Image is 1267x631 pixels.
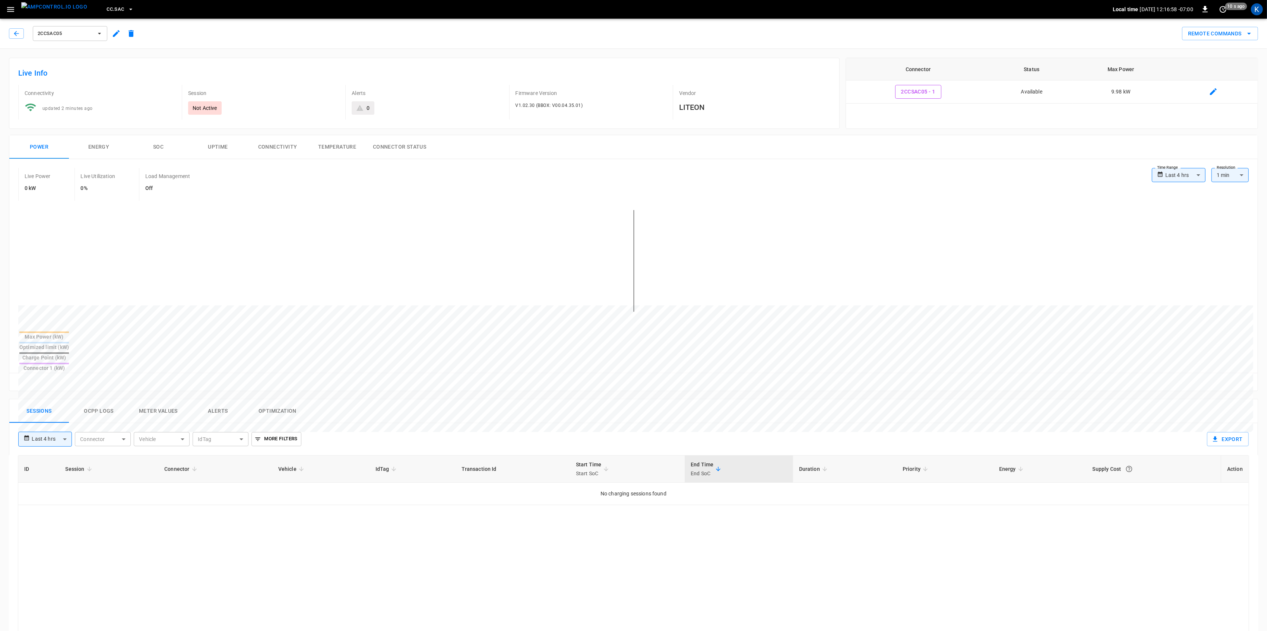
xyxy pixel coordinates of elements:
button: Energy [69,135,129,159]
button: Ocpp logs [69,399,129,423]
button: Connector Status [367,135,432,159]
label: Time Range [1157,165,1178,171]
table: sessions table [18,456,1249,505]
th: Connector [846,58,990,80]
p: Vendor [679,89,830,97]
span: Connector [164,464,199,473]
button: CC.SAC [104,2,137,17]
td: Available [990,80,1073,104]
span: Duration [799,464,830,473]
span: End TimeEnd SoC [691,460,723,478]
button: Alerts [188,399,248,423]
button: Sessions [9,399,69,423]
button: set refresh interval [1217,3,1229,15]
span: IdTag [376,464,399,473]
span: updated 2 minutes ago [42,106,92,111]
th: Max Power [1073,58,1169,80]
h6: Off [145,184,190,193]
div: Supply Cost [1093,462,1215,476]
span: V1.02.30 (BBOX: V00.04.35.01) [516,103,583,108]
h6: Live Info [18,67,830,79]
span: 10 s ago [1225,3,1247,10]
div: Last 4 hrs [1165,168,1206,182]
span: Session [65,464,94,473]
button: Connectivity [248,135,307,159]
span: Energy [999,464,1026,473]
button: Remote Commands [1182,27,1258,41]
th: ID [18,456,59,483]
p: Live Utilization [81,172,115,180]
p: Session [188,89,339,97]
span: Priority [903,464,930,473]
button: Optimization [248,399,307,423]
span: CC.SAC [107,5,124,14]
button: 2CCSAC05 [33,26,107,41]
button: Power [9,135,69,159]
div: Start Time [576,460,602,478]
p: Not Active [193,104,217,112]
table: connector table [846,58,1258,104]
span: Vehicle [278,464,306,473]
span: Start TimeStart SoC [576,460,611,478]
p: Load Management [145,172,190,180]
div: 0 [367,104,370,112]
th: Transaction Id [456,456,570,483]
h6: LITEON [679,101,830,113]
div: Last 4 hrs [32,432,72,446]
button: Meter Values [129,399,188,423]
h6: 0% [81,184,115,193]
img: ampcontrol.io logo [21,2,87,12]
button: Temperature [307,135,367,159]
div: End Time [691,460,713,478]
span: 2CCSAC05 [38,29,93,38]
p: Local time [1113,6,1138,13]
label: Resolution [1217,165,1235,171]
p: Live Power [25,172,51,180]
button: 2CCSAC05 - 1 [895,85,941,99]
button: Export [1207,432,1249,446]
button: More Filters [251,432,301,446]
div: profile-icon [1251,3,1263,15]
p: Firmware Version [516,89,667,97]
h6: 0 kW [25,184,51,193]
p: End SoC [691,469,713,478]
div: 1 min [1211,168,1249,182]
p: Start SoC [576,469,602,478]
th: Status [990,58,1073,80]
th: Action [1221,456,1249,483]
p: Connectivity [25,89,176,97]
td: 9.98 kW [1073,80,1169,104]
button: SOC [129,135,188,159]
button: Uptime [188,135,248,159]
p: [DATE] 12:16:58 -07:00 [1140,6,1193,13]
p: Alerts [352,89,503,97]
button: The cost of your charging session based on your supply rates [1122,462,1136,476]
div: remote commands options [1182,27,1258,41]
